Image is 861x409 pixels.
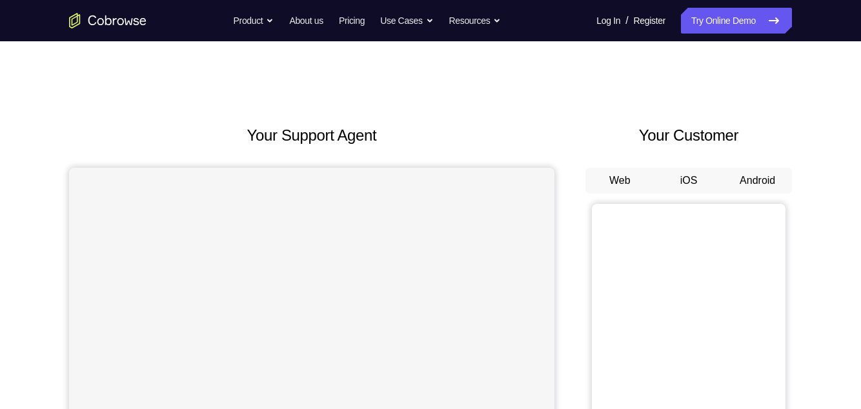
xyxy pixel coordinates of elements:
span: / [625,13,628,28]
button: Web [585,168,654,194]
a: About us [289,8,323,34]
button: iOS [654,168,724,194]
button: Resources [449,8,501,34]
a: Register [634,8,665,34]
button: Android [723,168,792,194]
button: Product [234,8,274,34]
h2: Your Support Agent [69,124,554,147]
h2: Your Customer [585,124,792,147]
button: Use Cases [380,8,433,34]
a: Pricing [339,8,365,34]
a: Try Online Demo [681,8,792,34]
a: Log In [596,8,620,34]
a: Go to the home page [69,13,147,28]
